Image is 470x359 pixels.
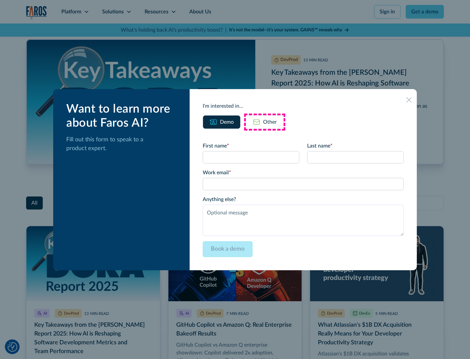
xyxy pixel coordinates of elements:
label: Work email [203,169,404,177]
div: Other [263,118,277,126]
label: First name [203,142,299,150]
div: Want to learn more about Faros AI? [66,102,179,130]
div: Demo [220,118,234,126]
label: Last name [307,142,404,150]
label: Anything else? [203,195,404,203]
p: Fill out this form to speak to a product expert. [66,135,179,153]
div: I'm interested in... [203,102,404,110]
form: Email Form [203,142,404,257]
input: Book a demo [203,241,253,257]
